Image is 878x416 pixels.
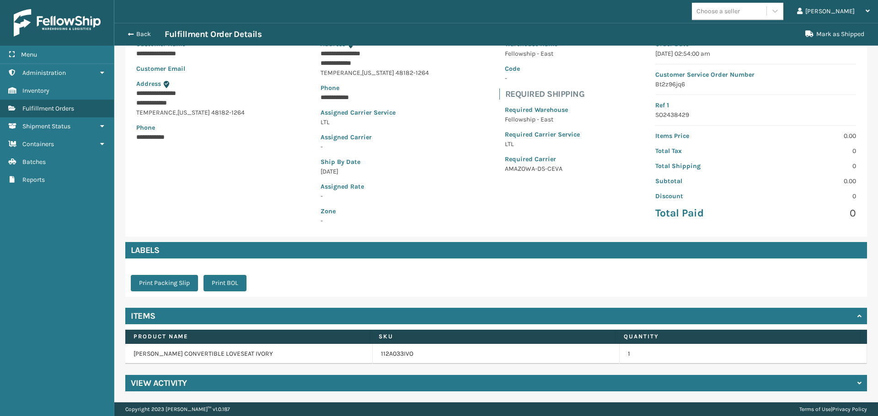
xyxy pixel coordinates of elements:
p: Copyright 2023 [PERSON_NAME]™ v 1.0.187 [125,402,230,416]
span: - [321,206,429,225]
span: Inventory [22,87,49,95]
img: logo [14,9,101,37]
button: Back [123,30,165,38]
span: Administration [22,69,66,77]
span: , [176,109,177,116]
a: Terms of Use [799,406,831,412]
h3: Fulfillment Order Details [165,29,262,40]
p: Assigned Rate [321,182,429,191]
span: Fulfillment Orders [22,105,74,112]
span: Batches [22,158,46,166]
span: [US_STATE] [362,69,394,77]
p: Customer Email [136,64,245,74]
p: Bt2z96jq6 [655,79,856,89]
p: Fellowship - East [505,49,580,58]
label: Quantity [624,332,852,341]
p: Required Carrier Service [505,130,580,139]
p: Total Paid [655,206,750,220]
button: Print BOL [203,275,246,291]
p: Phone [136,123,245,132]
h4: Required Shipping [505,89,585,100]
button: Mark as Shipped [800,25,870,43]
p: Total Tax [655,146,750,156]
i: Mark as Shipped [805,31,814,37]
span: TEMPERANCE [321,69,360,77]
h4: Items [131,311,155,321]
p: Subtotal [655,176,750,186]
a: 112A033IVO [381,349,413,358]
p: 0.00 [761,131,856,141]
p: Required Carrier [505,154,580,164]
span: Address [136,80,161,88]
p: [DATE] [321,167,429,176]
p: Items Price [655,131,750,141]
p: LTL [505,139,580,149]
p: Assigned Carrier [321,132,429,142]
span: Containers [22,140,54,148]
p: - [321,142,429,152]
h4: View Activity [131,378,187,389]
span: Shipment Status [22,122,70,130]
a: Privacy Policy [832,406,867,412]
td: [PERSON_NAME] CONVERTIBLE LOVESEAT IVORY [125,344,373,364]
p: Ship By Date [321,157,429,167]
p: 0 [761,191,856,201]
p: Assigned Carrier Service [321,108,429,117]
p: Discount [655,191,750,201]
span: 48182-1264 [211,109,245,116]
p: Fellowship - East [505,115,580,124]
p: 0 [761,161,856,171]
span: , [360,69,362,77]
p: Zone [321,206,429,216]
span: Menu [21,51,37,58]
p: SO2438429 [655,110,856,120]
p: AMAZOWA-DS-CEVA [505,164,580,174]
p: LTL [321,117,429,127]
p: Ref 1 [655,100,856,110]
p: Customer Service Order Number [655,70,856,79]
span: Reports [22,176,45,184]
span: [US_STATE] [177,109,210,116]
span: TEMPERANCE [136,109,176,116]
p: Code [505,64,580,74]
p: - [505,74,580,83]
td: 1 [620,344,867,364]
p: Phone [321,83,429,93]
label: Product Name [134,332,362,341]
p: 0.00 [761,176,856,186]
div: Choose a seller [696,6,740,16]
button: Print Packing Slip [131,275,198,291]
span: 48182-1264 [396,69,429,77]
p: - [321,191,429,201]
p: Total Shipping [655,161,750,171]
label: SKU [379,332,607,341]
p: Required Warehouse [505,105,580,115]
p: [DATE] 02:54:00 am [655,49,856,58]
div: | [799,402,867,416]
p: 0 [761,206,856,220]
p: 0 [761,146,856,156]
h4: Labels [125,242,867,258]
